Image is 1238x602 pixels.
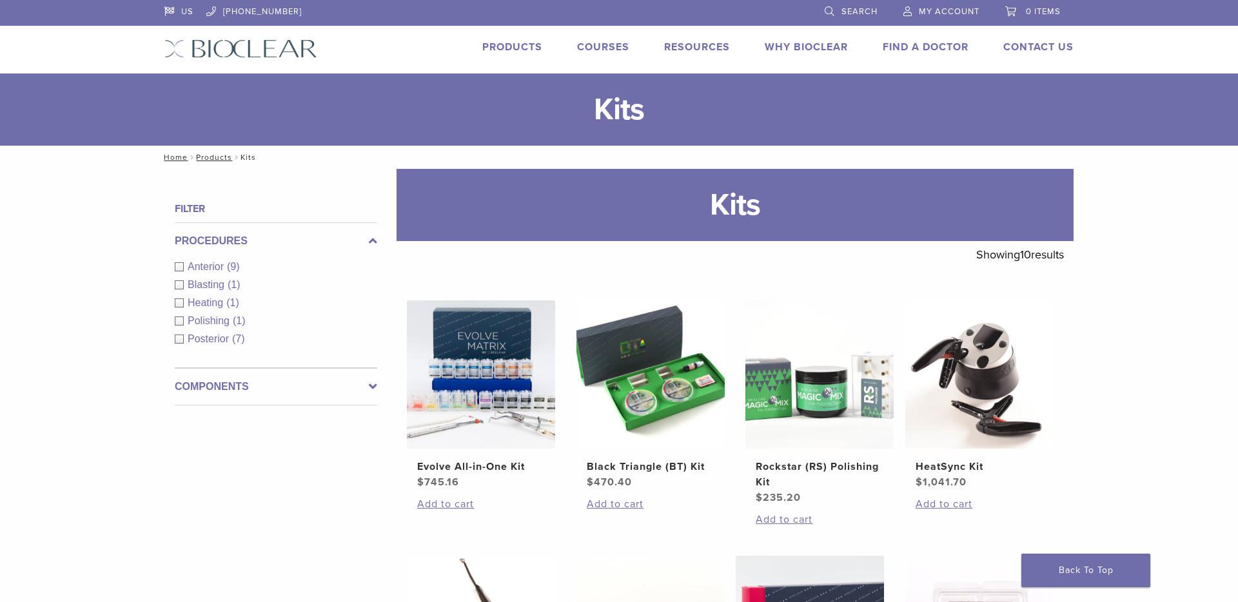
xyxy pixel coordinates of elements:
[232,333,245,344] span: (7)
[1021,554,1150,587] a: Back To Top
[916,496,1043,512] a: Add to cart: “HeatSync Kit”
[227,261,240,272] span: (9)
[587,459,714,474] h2: Black Triangle (BT) Kit
[587,496,714,512] a: Add to cart: “Black Triangle (BT) Kit”
[188,154,196,160] span: /
[756,491,763,504] span: $
[916,476,967,489] bdi: 1,041.70
[232,154,241,160] span: /
[175,233,377,249] label: Procedures
[228,279,241,290] span: (1)
[1003,41,1074,53] a: Contact Us
[905,300,1055,490] a: HeatSync KitHeatSync Kit $1,041.70
[417,476,424,489] span: $
[233,315,246,326] span: (1)
[407,300,555,449] img: Evolve All-in-One Kit
[196,153,232,162] a: Products
[765,41,848,53] a: Why Bioclear
[576,300,726,490] a: Black Triangle (BT) KitBlack Triangle (BT) Kit $470.40
[756,459,883,490] h2: Rockstar (RS) Polishing Kit
[160,153,188,162] a: Home
[587,476,632,489] bdi: 470.40
[587,476,594,489] span: $
[417,476,459,489] bdi: 745.16
[576,300,725,449] img: Black Triangle (BT) Kit
[756,512,883,527] a: Add to cart: “Rockstar (RS) Polishing Kit”
[417,496,545,512] a: Add to cart: “Evolve All-in-One Kit”
[175,201,377,217] h4: Filter
[188,315,233,326] span: Polishing
[188,297,226,308] span: Heating
[1026,6,1061,17] span: 0 items
[919,6,979,17] span: My Account
[905,300,1054,449] img: HeatSync Kit
[976,241,1064,268] p: Showing results
[756,491,801,504] bdi: 235.20
[188,333,232,344] span: Posterior
[577,41,629,53] a: Courses
[1020,248,1031,262] span: 10
[397,169,1074,241] h1: Kits
[883,41,968,53] a: Find A Doctor
[745,300,895,505] a: Rockstar (RS) Polishing KitRockstar (RS) Polishing Kit $235.20
[188,279,228,290] span: Blasting
[916,476,923,489] span: $
[226,297,239,308] span: (1)
[164,39,317,58] img: Bioclear
[916,459,1043,474] h2: HeatSync Kit
[745,300,894,449] img: Rockstar (RS) Polishing Kit
[175,379,377,394] label: Components
[417,459,545,474] h2: Evolve All-in-One Kit
[406,300,556,490] a: Evolve All-in-One KitEvolve All-in-One Kit $745.16
[664,41,730,53] a: Resources
[155,146,1083,169] nav: Kits
[841,6,878,17] span: Search
[188,261,227,272] span: Anterior
[482,41,542,53] a: Products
